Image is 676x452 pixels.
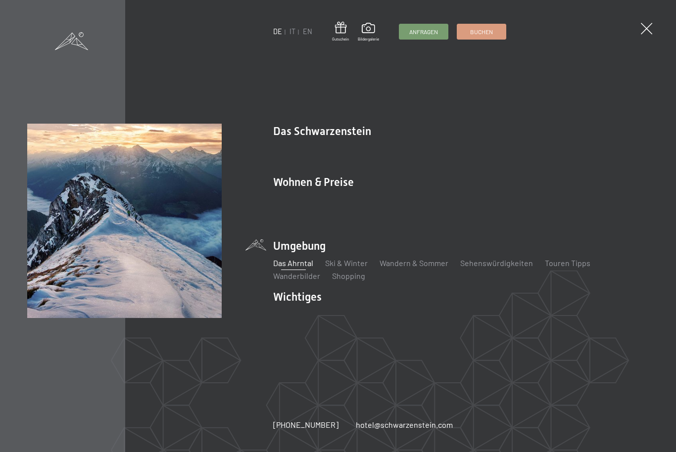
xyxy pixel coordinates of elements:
[290,27,295,36] a: IT
[332,271,365,280] a: Shopping
[356,419,453,430] a: hotel@schwarzenstein.com
[273,419,338,430] a: [PHONE_NUMBER]
[303,27,312,36] a: EN
[358,23,379,42] a: Bildergalerie
[460,258,533,268] a: Sehenswürdigkeiten
[273,27,282,36] a: DE
[399,24,448,39] a: Anfragen
[332,22,349,42] a: Gutschein
[470,28,493,36] span: Buchen
[358,37,379,42] span: Bildergalerie
[325,258,368,268] a: Ski & Winter
[273,271,320,280] a: Wanderbilder
[273,420,338,429] span: [PHONE_NUMBER]
[380,258,448,268] a: Wandern & Sommer
[545,258,590,268] a: Touren Tipps
[332,37,349,42] span: Gutschein
[457,24,506,39] a: Buchen
[273,258,313,268] a: Das Ahrntal
[409,28,438,36] span: Anfragen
